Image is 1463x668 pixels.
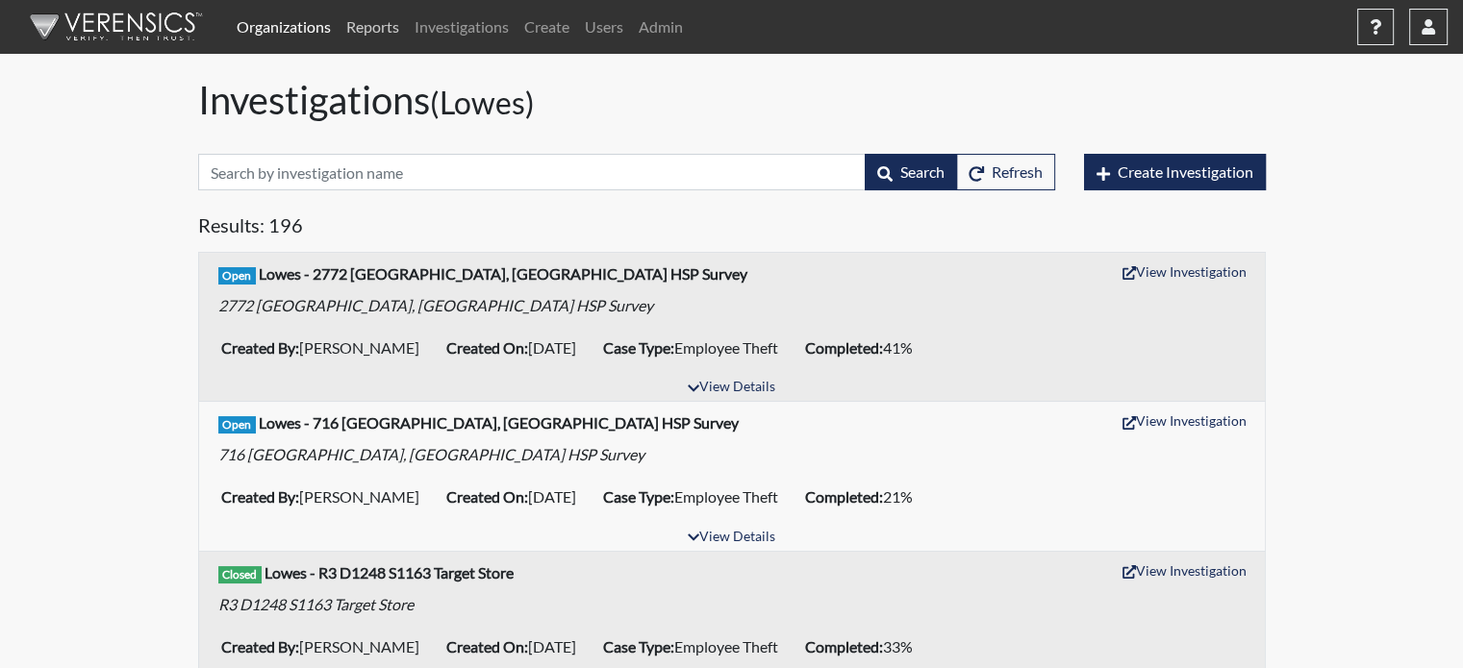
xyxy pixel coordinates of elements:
[221,637,299,656] b: Created By:
[218,566,263,583] span: Closed
[595,482,797,512] li: Employee Theft
[631,8,691,46] a: Admin
[446,637,528,656] b: Created On:
[595,333,797,363] li: Employee Theft
[1114,556,1255,585] button: View Investigation
[198,154,866,190] input: Search by investigation name
[198,213,1266,244] h5: Results: 196
[218,416,257,433] span: Open
[339,8,407,46] a: Reports
[407,8,517,46] a: Investigations
[679,375,784,401] button: View Details
[439,482,595,512] li: [DATE]
[1114,257,1255,286] button: View Investigation
[577,8,631,46] a: Users
[805,487,883,506] b: Completed:
[805,637,883,656] b: Completed:
[865,154,957,190] button: Search
[439,333,595,363] li: [DATE]
[198,77,1266,123] h1: Investigations
[595,631,797,662] li: Employee Theft
[265,563,514,581] b: Lowes - R3 D1248 S1163 Target Store
[439,631,595,662] li: [DATE]
[956,154,1055,190] button: Refresh
[214,631,439,662] li: [PERSON_NAME]
[221,487,299,506] b: Created By:
[797,333,932,363] li: 41%
[221,338,299,357] b: Created By:
[218,595,414,613] em: R3 D1248 S1163 Target Store
[603,487,674,506] b: Case Type:
[259,413,739,432] b: Lowes - 716 [GEOGRAPHIC_DATA], [GEOGRAPHIC_DATA] HSP Survey
[797,631,932,662] li: 33%
[900,162,945,181] span: Search
[517,8,577,46] a: Create
[1084,154,1266,190] button: Create Investigation
[218,445,644,463] em: 716 [GEOGRAPHIC_DATA], [GEOGRAPHIC_DATA] HSP Survey
[446,338,528,357] b: Created On:
[805,338,883,357] b: Completed:
[1114,406,1255,435] button: View Investigation
[214,482,439,512] li: [PERSON_NAME]
[797,482,932,512] li: 21%
[214,333,439,363] li: [PERSON_NAME]
[1118,162,1253,181] span: Create Investigation
[218,296,653,314] em: 2772 [GEOGRAPHIC_DATA], [GEOGRAPHIC_DATA] HSP Survey
[430,84,535,121] small: (Lowes)
[603,338,674,357] b: Case Type:
[229,8,339,46] a: Organizations
[446,487,528,506] b: Created On:
[259,264,747,283] b: Lowes - 2772 [GEOGRAPHIC_DATA], [GEOGRAPHIC_DATA] HSP Survey
[679,525,784,551] button: View Details
[603,637,674,656] b: Case Type:
[992,162,1043,181] span: Refresh
[218,267,257,285] span: Open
